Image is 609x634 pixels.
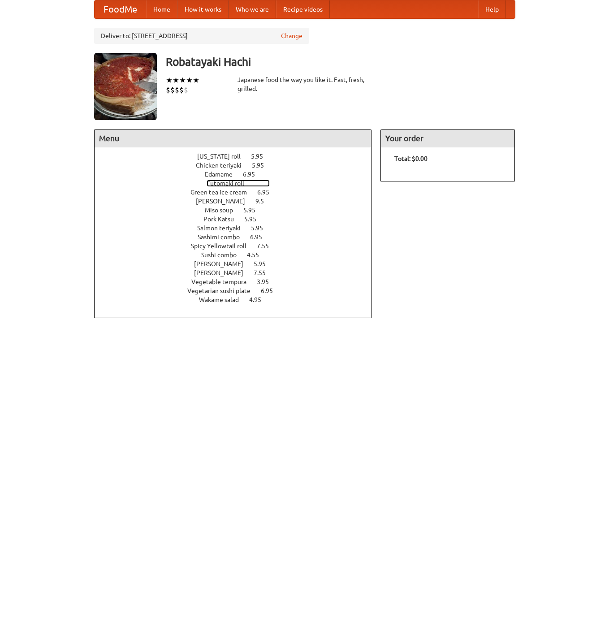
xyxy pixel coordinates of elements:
a: Chicken teriyaki 5.95 [196,162,281,169]
span: 4.95 [249,296,270,303]
a: Wakame salad 4.95 [199,296,278,303]
li: $ [179,85,184,95]
span: [PERSON_NAME] [194,260,252,267]
span: 3.95 [257,278,278,285]
span: [PERSON_NAME] [196,198,254,205]
span: Miso soup [205,207,242,214]
span: Wakame salad [199,296,248,303]
h4: Menu [95,129,371,147]
li: ★ [173,75,179,85]
a: Green tea ice cream 6.95 [190,189,286,196]
a: Home [146,0,177,18]
a: Edamame 6.95 [205,171,272,178]
li: $ [170,85,175,95]
div: Deliver to: [STREET_ADDRESS] [94,28,309,44]
span: 6.95 [243,171,264,178]
span: 6.95 [261,287,282,294]
span: [US_STATE] roll [197,153,250,160]
span: Futomaki roll [207,180,253,187]
span: Spicy Yellowtail roll [191,242,255,250]
a: Change [281,31,302,40]
span: 5.95 [243,207,264,214]
span: 7.55 [257,242,278,250]
span: [PERSON_NAME] [194,269,252,276]
a: Sashimi combo 6.95 [198,233,279,241]
span: 4.55 [247,251,268,259]
span: Sushi combo [201,251,246,259]
li: ★ [186,75,193,85]
a: [PERSON_NAME] 7.55 [194,269,282,276]
a: Help [478,0,506,18]
h4: Your order [381,129,514,147]
a: [US_STATE] roll 5.95 [197,153,280,160]
span: Sashimi combo [198,233,249,241]
span: 6.95 [257,189,278,196]
a: Futomaki roll [207,180,270,187]
span: Salmon teriyaki [197,224,250,232]
a: Salmon teriyaki 5.95 [197,224,280,232]
div: Japanese food the way you like it. Fast, fresh, grilled. [238,75,372,93]
a: Recipe videos [276,0,330,18]
span: 5.95 [251,153,272,160]
span: Vegetable tempura [191,278,255,285]
span: Green tea ice cream [190,189,256,196]
span: 5.95 [252,162,273,169]
span: 9.5 [255,198,273,205]
span: 5.95 [244,216,265,223]
a: Spicy Yellowtail roll 7.55 [191,242,285,250]
b: Total: $0.00 [394,155,428,162]
span: Pork Katsu [203,216,243,223]
span: Vegetarian sushi plate [187,287,259,294]
span: 7.55 [254,269,275,276]
span: 5.95 [254,260,275,267]
li: $ [175,85,179,95]
a: Pork Katsu 5.95 [203,216,273,223]
a: [PERSON_NAME] 5.95 [194,260,282,267]
span: Chicken teriyaki [196,162,251,169]
a: [PERSON_NAME] 9.5 [196,198,281,205]
h3: Robatayaki Hachi [166,53,515,71]
li: ★ [193,75,199,85]
span: Edamame [205,171,242,178]
li: ★ [179,75,186,85]
img: angular.jpg [94,53,157,120]
a: Miso soup 5.95 [205,207,272,214]
a: Vegetable tempura 3.95 [191,278,285,285]
li: $ [184,85,188,95]
li: ★ [166,75,173,85]
span: 6.95 [250,233,271,241]
a: Vegetarian sushi plate 6.95 [187,287,289,294]
a: Sushi combo 4.55 [201,251,276,259]
span: 5.95 [251,224,272,232]
a: How it works [177,0,229,18]
a: Who we are [229,0,276,18]
li: $ [166,85,170,95]
a: FoodMe [95,0,146,18]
